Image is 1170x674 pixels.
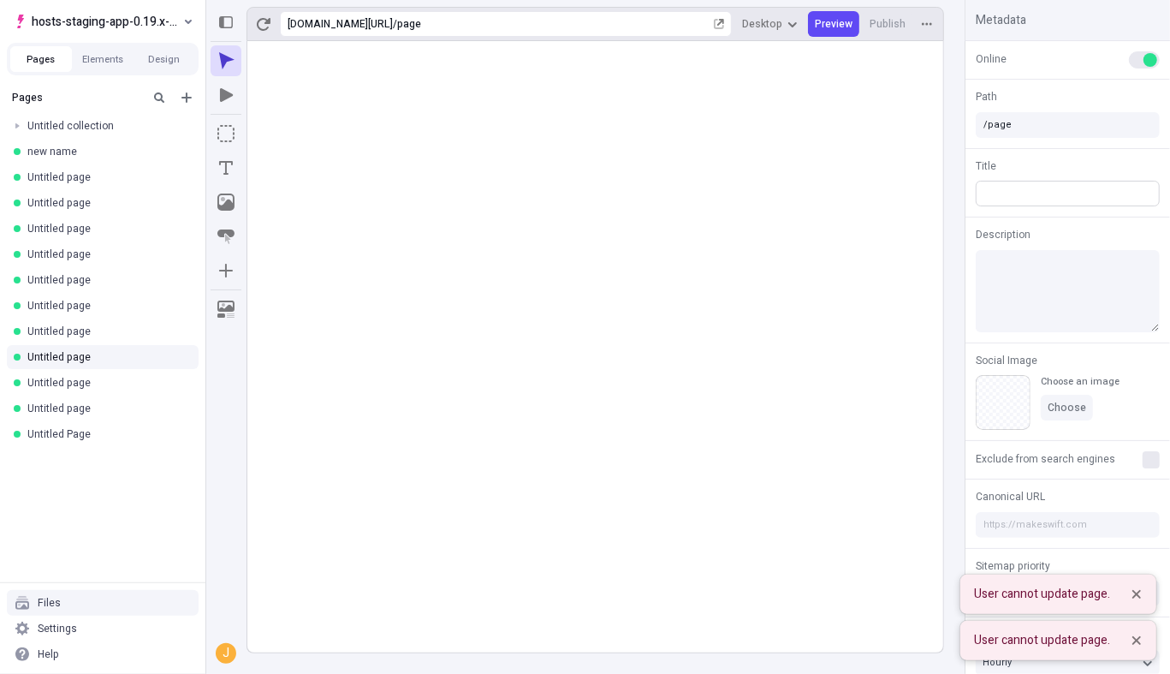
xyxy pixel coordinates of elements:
[815,17,852,31] span: Preview
[27,273,185,287] div: Untitled page
[38,622,77,635] div: Settings
[27,325,185,338] div: Untitled page
[976,89,997,104] span: Path
[976,558,1050,574] span: Sitemap priority
[211,152,241,183] button: Text
[976,512,1160,538] input: https://makeswift.com
[32,11,180,32] span: hosts-staging-app-0.19.x-nextjs-14
[976,451,1115,467] span: Exclude from search engines
[176,87,197,108] button: Add new
[1041,395,1093,421] button: Choose
[27,196,185,210] div: Untitled page
[393,17,397,31] div: /
[27,427,185,441] div: Untitled Page
[735,11,805,37] button: Desktop
[217,645,235,662] div: J
[27,119,185,133] div: Untitled collection
[1048,401,1086,415] span: Choose
[211,221,241,252] button: Button
[134,46,195,72] button: Design
[870,17,906,31] span: Publish
[976,489,1045,504] span: Canonical URL
[976,227,1030,242] span: Description
[27,222,185,236] div: Untitled page
[27,350,185,364] div: Untitled page
[288,17,393,31] div: [URL][DOMAIN_NAME]
[27,402,185,415] div: Untitled page
[12,91,142,104] div: Pages
[983,655,1012,670] span: Hourly
[38,596,61,610] div: Files
[27,248,185,261] div: Untitled page
[974,585,1110,604] div: User cannot update page.
[27,299,185,313] div: Untitled page
[976,158,996,174] span: Title
[974,631,1110,650] div: User cannot update page.
[27,376,185,390] div: Untitled page
[72,46,134,72] button: Elements
[27,170,185,184] div: Untitled page
[742,17,782,31] span: Desktop
[976,353,1037,368] span: Social Image
[27,145,185,158] div: new name
[1041,375,1120,388] div: Choose an image
[863,11,912,37] button: Publish
[976,51,1007,67] span: Online
[808,11,859,37] button: Preview
[211,187,241,218] button: Image
[397,17,710,31] div: page
[211,118,241,149] button: Box
[10,46,72,72] button: Pages
[7,9,199,34] button: Select site
[38,647,59,661] div: Help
